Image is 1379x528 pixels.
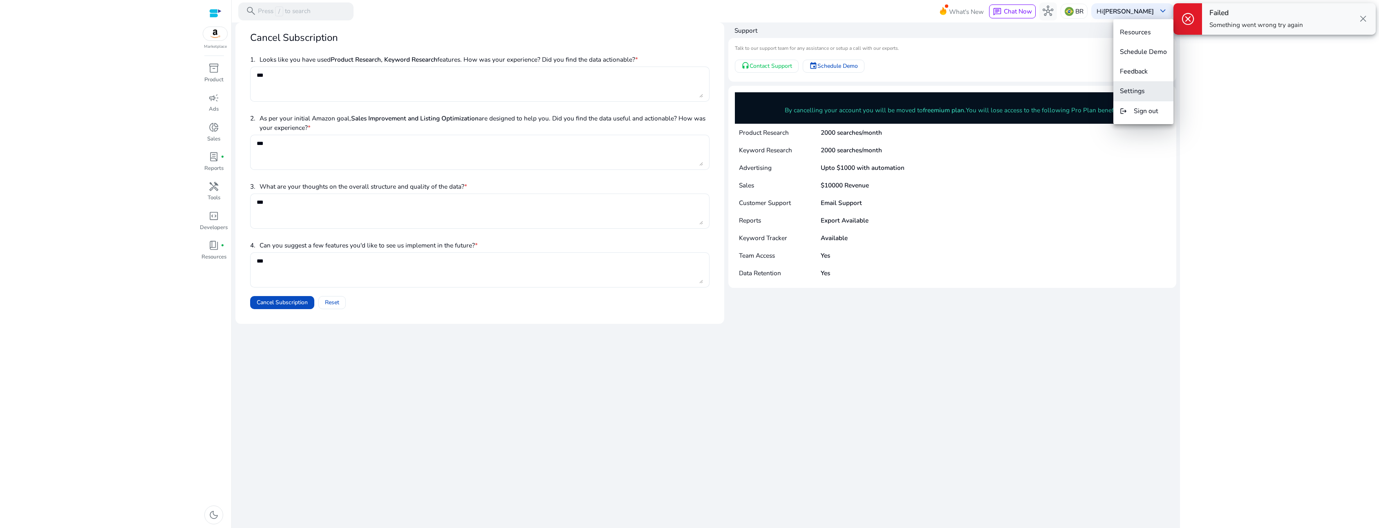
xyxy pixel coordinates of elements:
[1134,107,1158,116] span: Sign out
[1120,105,1127,116] mat-icon: logout
[1120,28,1151,37] span: Resources
[1120,47,1167,56] span: Schedule Demo
[1120,67,1148,76] span: Feedback
[1120,87,1145,96] span: Settings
